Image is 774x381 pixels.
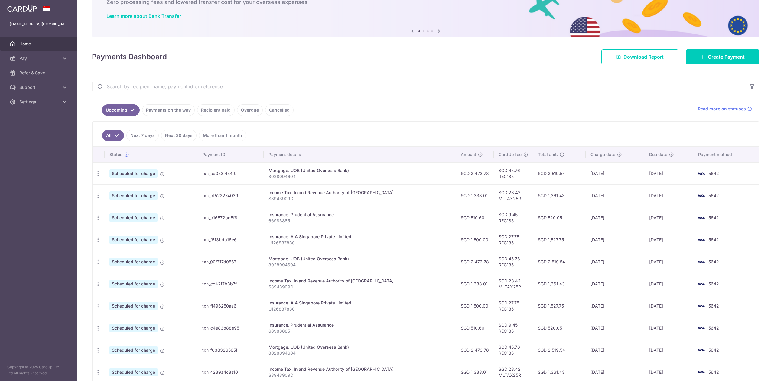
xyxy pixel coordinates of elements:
[494,317,533,339] td: SGD 9.45 REC185
[109,169,158,178] span: Scheduled for charge
[268,284,451,290] p: S8943909D
[456,273,494,295] td: SGD 1,338.01
[268,372,451,378] p: S8943909D
[109,236,158,244] span: Scheduled for charge
[92,77,745,96] input: Search by recipient name, payment id or reference
[533,229,586,251] td: SGD 1,527.75
[161,130,197,141] a: Next 30 days
[533,162,586,184] td: SGD 2,519.54
[695,192,707,199] img: Bank Card
[644,251,694,273] td: [DATE]
[644,207,694,229] td: [DATE]
[708,237,719,242] span: 5642
[7,5,37,12] img: CardUp
[197,251,264,273] td: txn_00f717d0567
[695,302,707,310] img: Bank Card
[461,151,476,158] span: Amount
[695,324,707,332] img: Bank Card
[456,162,494,184] td: SGD 2,473.78
[268,240,451,246] p: U126837830
[268,278,451,284] div: Income Tax. Inland Revenue Authority of [GEOGRAPHIC_DATA]
[586,273,644,295] td: [DATE]
[109,280,158,288] span: Scheduled for charge
[102,104,140,116] a: Upcoming
[19,70,59,76] span: Refer & Save
[456,207,494,229] td: SGD 510.60
[533,273,586,295] td: SGD 1,361.43
[19,99,59,105] span: Settings
[197,162,264,184] td: txn_cd053f454f9
[109,258,158,266] span: Scheduled for charge
[586,207,644,229] td: [DATE]
[456,251,494,273] td: SGD 2,473.78
[695,258,707,265] img: Bank Card
[708,171,719,176] span: 5642
[494,273,533,295] td: SGD 23.42 MLTAX25R
[644,162,694,184] td: [DATE]
[197,104,235,116] a: Recipient paid
[623,53,664,60] span: Download Report
[268,174,451,180] p: 8028094604
[601,49,678,64] a: Download Report
[197,147,264,162] th: Payment ID
[494,162,533,184] td: SGD 45.76 REC185
[109,324,158,332] span: Scheduled for charge
[268,344,451,350] div: Mortgage. UOB (United Overseas Bank)
[109,151,122,158] span: Status
[109,302,158,310] span: Scheduled for charge
[268,196,451,202] p: S8943909D
[268,168,451,174] div: Mortgage. UOB (United Overseas Bank)
[533,207,586,229] td: SGD 520.05
[586,339,644,361] td: [DATE]
[533,317,586,339] td: SGD 520.05
[268,212,451,218] div: Insurance. Prudential Assurance
[686,49,759,64] a: Create Payment
[533,251,586,273] td: SGD 2,519.54
[708,347,719,353] span: 5642
[268,322,451,328] div: Insurance. Prudential Assurance
[695,170,707,177] img: Bank Card
[708,325,719,331] span: 5642
[92,51,167,62] h4: Payments Dashboard
[264,147,456,162] th: Payment details
[268,234,451,240] div: Insurance. AIA Singapore Private Limited
[533,339,586,361] td: SGD 2,519.54
[499,151,522,158] span: CardUp fee
[708,259,719,264] span: 5642
[268,256,451,262] div: Mortgage. UOB (United Overseas Bank)
[109,191,158,200] span: Scheduled for charge
[698,106,746,112] span: Read more on statuses
[708,303,719,308] span: 5642
[109,368,158,376] span: Scheduled for charge
[197,295,264,317] td: txn_ff496250aa6
[644,295,694,317] td: [DATE]
[494,339,533,361] td: SGD 45.76 REC185
[695,347,707,354] img: Bank Card
[142,104,195,116] a: Payments on the way
[695,280,707,288] img: Bank Card
[644,273,694,295] td: [DATE]
[19,41,59,47] span: Home
[708,370,719,375] span: 5642
[708,215,719,220] span: 5642
[698,106,752,112] a: Read more on statuses
[268,328,451,334] p: 66983885
[708,281,719,286] span: 5642
[538,151,558,158] span: Total amt.
[268,350,451,356] p: 8028094604
[456,184,494,207] td: SGD 1,338.01
[533,184,586,207] td: SGD 1,361.43
[644,317,694,339] td: [DATE]
[265,104,294,116] a: Cancelled
[268,218,451,224] p: 66983885
[268,366,451,372] div: Income Tax. Inland Revenue Authority of [GEOGRAPHIC_DATA]
[586,229,644,251] td: [DATE]
[126,130,159,141] a: Next 7 days
[19,84,59,90] span: Support
[494,251,533,273] td: SGD 45.76 REC185
[708,53,745,60] span: Create Payment
[590,151,615,158] span: Charge date
[533,295,586,317] td: SGD 1,527.75
[695,236,707,243] img: Bank Card
[494,229,533,251] td: SGD 27.75 REC185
